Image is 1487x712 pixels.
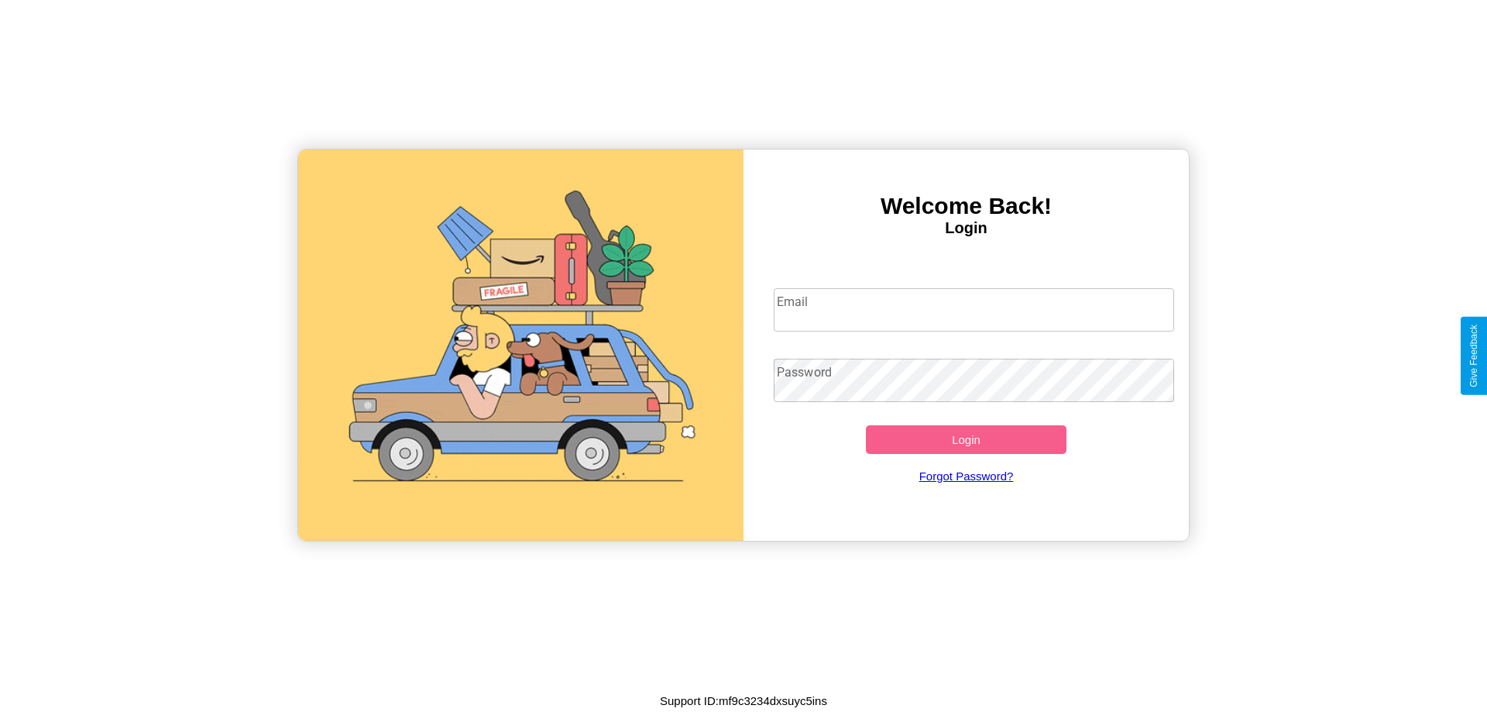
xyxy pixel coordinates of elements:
[866,425,1066,454] button: Login
[298,150,743,541] img: gif
[743,193,1189,219] h3: Welcome Back!
[660,690,827,711] p: Support ID: mf9c3234dxsuyc5ins
[1468,325,1479,387] div: Give Feedback
[743,219,1189,237] h4: Login
[766,454,1167,498] a: Forgot Password?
